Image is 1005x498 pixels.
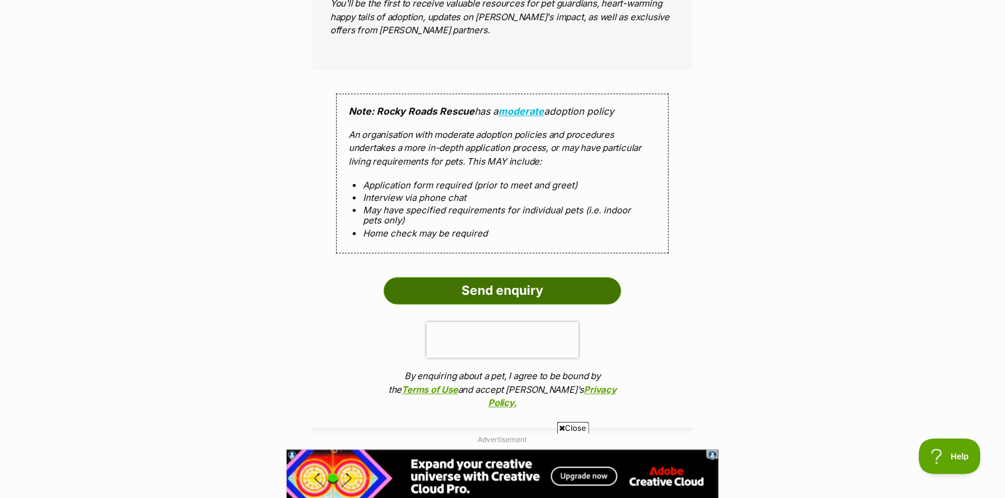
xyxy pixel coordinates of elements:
iframe: Advertisement [286,439,719,492]
a: Terms of Use [402,384,457,396]
p: An organisation with moderate adoption policies and procedures undertakes a more in-depth applica... [349,129,656,169]
li: Application form required (prior to meet and greet) [363,181,642,191]
li: Interview via phone chat [363,193,642,203]
iframe: Help Scout Beacon - Open [919,439,981,474]
li: Home check may be required [363,229,642,239]
input: Send enquiry [384,278,621,305]
div: has a adoption policy [336,94,669,254]
span: Close [557,422,589,434]
img: consumer-privacy-logo.png [422,1,431,11]
a: Privacy Notification [421,1,432,11]
strong: Note: Rocky Roads Rescue [349,106,475,118]
a: moderate [498,106,544,118]
li: May have specified requirements for individual pets (i.e. indoor pets only) [363,206,642,226]
a: Privacy Policy. [488,384,617,409]
img: iconc.png [420,1,431,10]
iframe: reCAPTCHA [426,323,579,358]
p: By enquiring about a pet, I agree to be bound by the and accept [PERSON_NAME]'s [384,370,621,411]
img: consumer-privacy-logo.png [1,1,11,11]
